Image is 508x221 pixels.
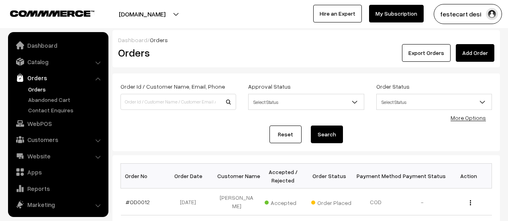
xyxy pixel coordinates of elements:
td: COD [353,189,399,215]
span: Orders [150,36,168,43]
a: Orders [10,71,106,85]
button: Export Orders [402,44,451,62]
a: Catalog [10,55,106,69]
td: - [399,189,446,215]
a: Add Order [456,44,494,62]
span: Order Placed [311,197,351,207]
a: Reports [10,181,106,196]
th: Order Date [167,164,214,189]
input: Order Id / Customer Name / Customer Email / Customer Phone [120,94,236,110]
img: user [486,8,498,20]
label: Order Status [376,82,410,91]
button: festecart desi [434,4,502,24]
h2: Orders [118,47,235,59]
a: More Options [451,114,486,121]
img: COMMMERCE [10,10,94,16]
th: Payment Status [399,164,446,189]
a: COMMMERCE [10,8,80,18]
img: Menu [470,200,471,205]
th: Order No [121,164,167,189]
th: Accepted / Rejected [260,164,306,189]
span: Select Status [249,95,363,109]
a: Dashboard [118,36,147,43]
th: Customer Name [214,164,260,189]
a: Orders [26,85,106,93]
a: My Subscription [369,5,424,22]
th: Payment Method [353,164,399,189]
a: Marketing [10,197,106,212]
a: Dashboard [10,38,106,53]
div: / [118,36,494,44]
button: [DOMAIN_NAME] [91,4,194,24]
a: Abandoned Cart [26,95,106,104]
a: WebPOS [10,116,106,131]
span: Select Status [377,95,492,109]
button: Search [311,126,343,143]
td: [DATE] [167,189,214,215]
a: Hire an Expert [313,5,362,22]
th: Action [445,164,492,189]
a: Contact Enquires [26,106,106,114]
a: Customers [10,132,106,147]
label: Approval Status [248,82,291,91]
label: Order Id / Customer Name, Email, Phone [120,82,225,91]
a: #OD0012 [126,199,150,205]
a: Apps [10,165,106,179]
td: [PERSON_NAME] [214,189,260,215]
a: Website [10,149,106,163]
a: Reset [269,126,302,143]
span: Select Status [376,94,492,110]
span: Accepted [265,197,305,207]
th: Order Status [306,164,353,189]
span: Select Status [248,94,364,110]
